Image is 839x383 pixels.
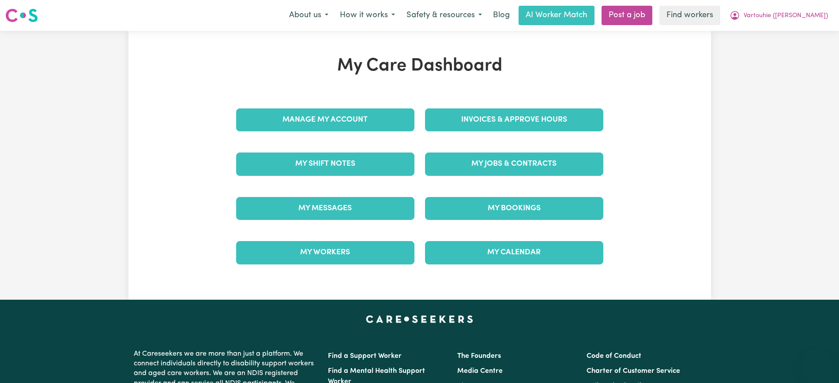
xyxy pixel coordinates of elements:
[587,368,680,375] a: Charter of Customer Service
[328,353,402,360] a: Find a Support Worker
[425,108,603,131] a: Invoices & Approve Hours
[457,368,503,375] a: Media Centre
[457,353,501,360] a: The Founders
[602,6,652,25] a: Post a job
[401,6,488,25] button: Safety & resources
[425,152,603,175] a: My Jobs & Contracts
[659,6,720,25] a: Find workers
[236,152,414,175] a: My Shift Notes
[236,197,414,220] a: My Messages
[5,7,38,23] img: Careseekers logo
[519,6,594,25] a: AI Worker Match
[425,241,603,264] a: My Calendar
[425,197,603,220] a: My Bookings
[231,56,609,77] h1: My Care Dashboard
[488,6,515,25] a: Blog
[5,5,38,26] a: Careseekers logo
[366,316,473,323] a: Careseekers home page
[587,353,641,360] a: Code of Conduct
[283,6,334,25] button: About us
[804,348,832,376] iframe: Button to launch messaging window
[334,6,401,25] button: How it works
[724,6,834,25] button: My Account
[744,11,828,21] span: Vartouhie ([PERSON_NAME])
[236,241,414,264] a: My Workers
[236,108,414,131] a: Manage My Account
